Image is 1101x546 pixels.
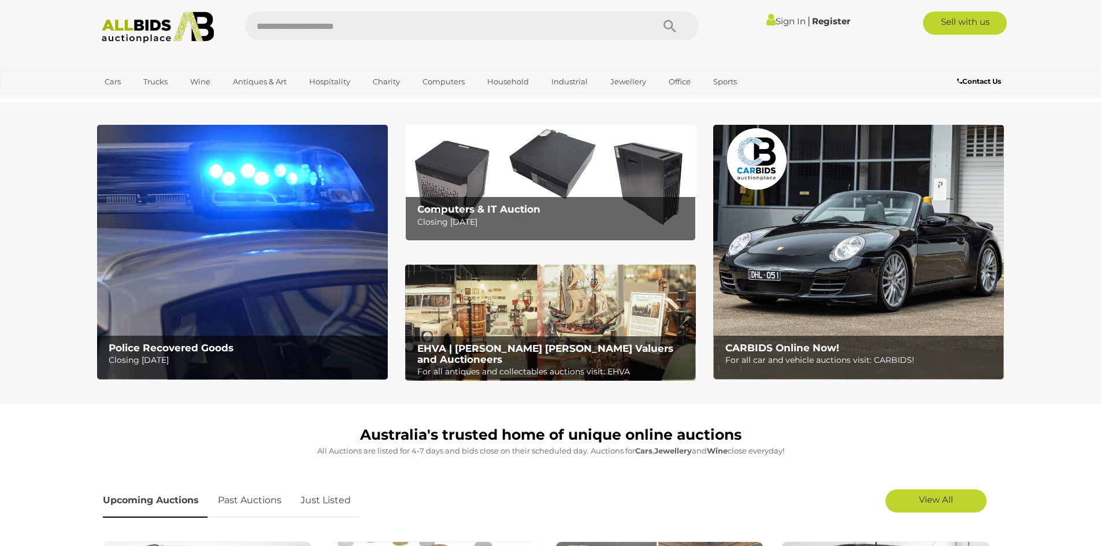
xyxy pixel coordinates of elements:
span: | [807,14,810,27]
a: Past Auctions [209,484,290,518]
span: View All [919,494,953,505]
a: Office [661,72,698,91]
a: CARBIDS Online Now! CARBIDS Online Now! For all car and vehicle auctions visit: CARBIDS! [713,125,1004,380]
strong: Jewellery [654,446,692,455]
img: CARBIDS Online Now! [713,125,1004,380]
a: Computers [415,72,472,91]
a: Household [480,72,536,91]
img: Computers & IT Auction [405,125,696,241]
strong: Wine [707,446,728,455]
a: Sports [706,72,744,91]
a: Register [812,16,850,27]
p: Closing [DATE] [109,353,381,367]
a: Police Recovered Goods Police Recovered Goods Closing [DATE] [97,125,388,380]
a: Jewellery [603,72,654,91]
b: CARBIDS Online Now! [725,342,839,354]
a: Wine [183,72,218,91]
a: Cars [97,72,128,91]
b: Computers & IT Auction [417,203,540,215]
a: Contact Us [957,75,1004,88]
b: EHVA | [PERSON_NAME] [PERSON_NAME] Valuers and Auctioneers [417,343,673,365]
strong: Cars [635,446,653,455]
a: Computers & IT Auction Computers & IT Auction Closing [DATE] [405,125,696,241]
a: Industrial [544,72,595,91]
img: Police Recovered Goods [97,125,388,380]
img: Allbids.com.au [95,12,221,43]
a: EHVA | Evans Hastings Valuers and Auctioneers EHVA | [PERSON_NAME] [PERSON_NAME] Valuers and Auct... [405,265,696,381]
h1: Australia's trusted home of unique online auctions [103,427,999,443]
p: All Auctions are listed for 4-7 days and bids close on their scheduled day. Auctions for , and cl... [103,444,999,458]
b: Police Recovered Goods [109,342,233,354]
a: View All [885,489,987,512]
a: Sell with us [923,12,1007,35]
b: Contact Us [957,77,1001,86]
p: Closing [DATE] [417,215,689,229]
a: Upcoming Auctions [103,484,207,518]
a: Charity [365,72,407,91]
p: For all car and vehicle auctions visit: CARBIDS! [725,353,998,367]
a: Antiques & Art [225,72,294,91]
a: Trucks [136,72,175,91]
img: EHVA | Evans Hastings Valuers and Auctioneers [405,265,696,381]
a: Hospitality [302,72,358,91]
a: Sign In [766,16,806,27]
a: [GEOGRAPHIC_DATA] [97,91,194,110]
button: Search [641,12,699,40]
p: For all antiques and collectables auctions visit: EHVA [417,365,689,379]
a: Just Listed [292,484,359,518]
